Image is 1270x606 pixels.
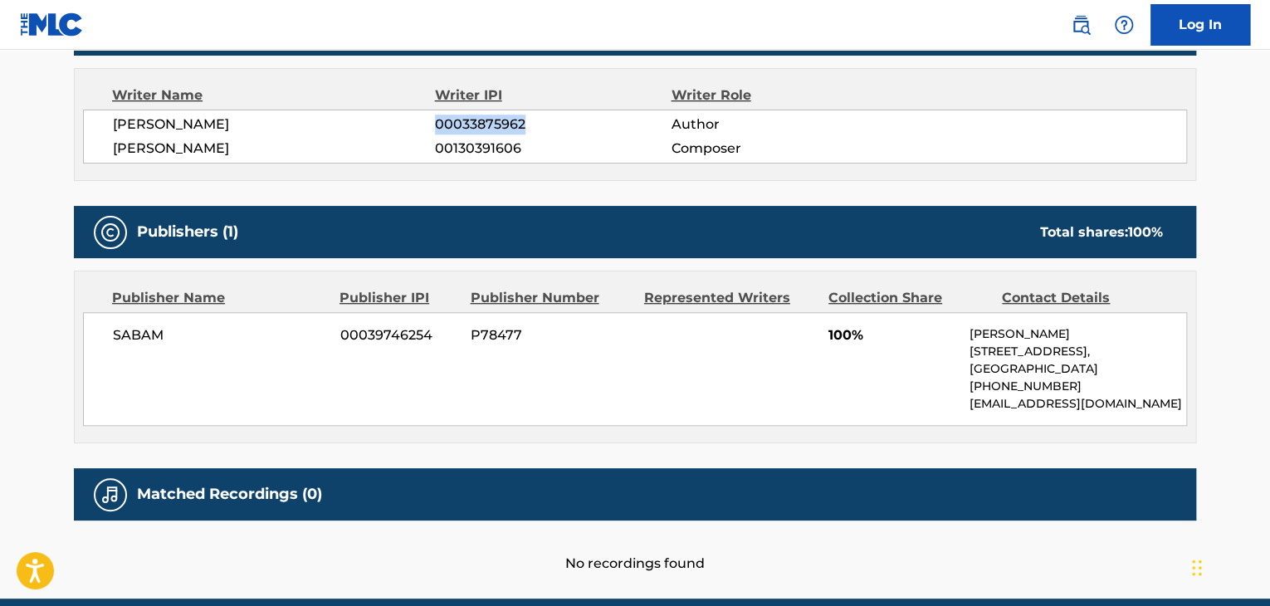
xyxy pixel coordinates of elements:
span: [PERSON_NAME] [113,115,435,134]
div: Publisher Number [470,288,631,308]
img: search [1071,15,1091,35]
span: 00033875962 [435,115,671,134]
img: Publishers [100,222,120,242]
span: Composer [671,139,886,159]
div: Writer Name [112,86,435,105]
div: Writer Role [671,86,886,105]
p: [PHONE_NUMBER] [970,378,1186,395]
div: Publisher IPI [339,288,457,308]
div: Help [1107,8,1141,42]
span: 00130391606 [435,139,671,159]
div: Total shares: [1040,222,1163,242]
a: Public Search [1064,8,1097,42]
div: Collection Share [828,288,989,308]
span: [PERSON_NAME] [113,139,435,159]
a: Log In [1150,4,1250,46]
span: Author [671,115,886,134]
p: [GEOGRAPHIC_DATA] [970,360,1186,378]
p: [EMAIL_ADDRESS][DOMAIN_NAME] [970,395,1186,413]
span: 100 % [1128,224,1163,240]
div: Represented Writers [644,288,816,308]
p: [STREET_ADDRESS], [970,343,1186,360]
div: Publisher Name [112,288,327,308]
h5: Publishers (1) [137,222,238,242]
div: Contact Details [1002,288,1163,308]
span: 00039746254 [340,325,458,345]
img: help [1114,15,1134,35]
div: No recordings found [74,520,1196,574]
img: Matched Recordings [100,485,120,505]
h5: Matched Recordings (0) [137,485,322,504]
img: MLC Logo [20,12,84,37]
div: Writer IPI [435,86,672,105]
span: SABAM [113,325,328,345]
iframe: Chat Widget [1187,526,1270,606]
div: Drag [1192,543,1202,593]
span: 100% [828,325,957,345]
p: [PERSON_NAME] [970,325,1186,343]
span: P78477 [471,325,632,345]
